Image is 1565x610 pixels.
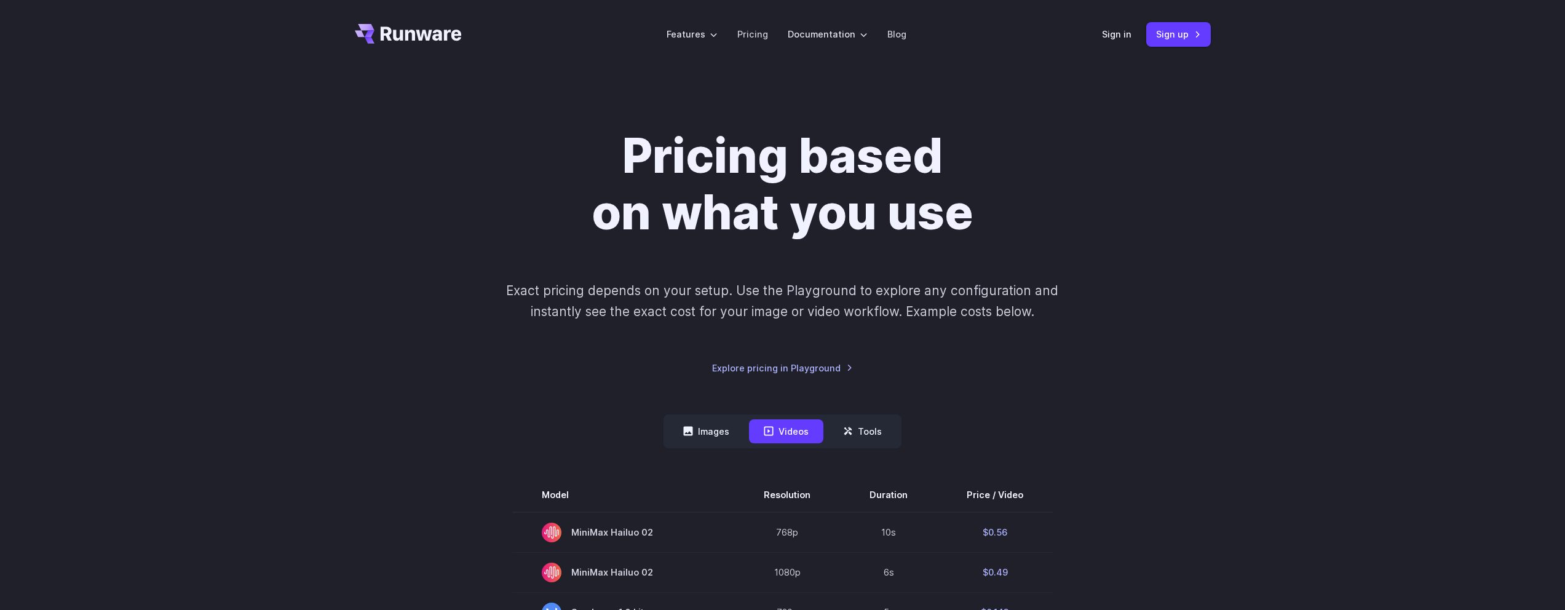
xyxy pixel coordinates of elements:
button: Videos [749,419,823,443]
td: $0.56 [937,512,1053,553]
a: Explore pricing in Playground [712,361,853,375]
h1: Pricing based on what you use [440,128,1125,241]
span: MiniMax Hailuo 02 [542,523,705,542]
td: 10s [840,512,937,553]
label: Documentation [788,27,868,41]
th: Duration [840,478,937,512]
td: 1080p [734,552,840,592]
a: Blog [887,27,906,41]
a: Sign in [1102,27,1131,41]
td: 768p [734,512,840,553]
p: Exact pricing depends on your setup. Use the Playground to explore any configuration and instantl... [483,280,1082,322]
a: Go to / [355,24,462,44]
th: Resolution [734,478,840,512]
button: Tools [828,419,897,443]
span: MiniMax Hailuo 02 [542,563,705,582]
label: Features [667,27,718,41]
th: Price / Video [937,478,1053,512]
button: Images [668,419,744,443]
td: $0.49 [937,552,1053,592]
td: 6s [840,552,937,592]
th: Model [512,478,734,512]
a: Pricing [737,27,768,41]
a: Sign up [1146,22,1211,46]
